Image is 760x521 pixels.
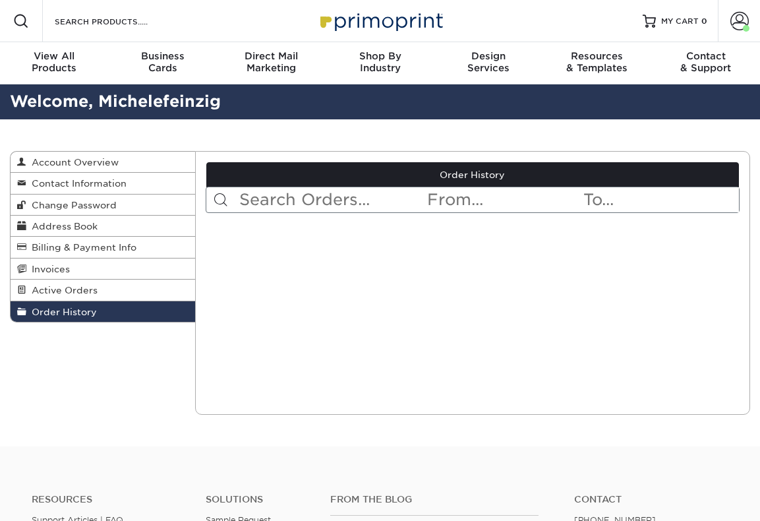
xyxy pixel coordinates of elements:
span: Active Orders [26,285,98,295]
span: Account Overview [26,157,119,168]
a: Billing & Payment Info [11,237,195,258]
a: Direct MailMarketing [217,42,326,84]
a: Shop ByIndustry [326,42,434,84]
h4: From the Blog [330,494,539,505]
div: & Templates [543,50,652,74]
input: SEARCH PRODUCTS..... [53,13,182,29]
a: BusinessCards [109,42,218,84]
a: Contact Information [11,173,195,194]
span: Resources [543,50,652,62]
span: Order History [26,307,97,317]
a: Account Overview [11,152,195,173]
a: Order History [11,301,195,322]
input: From... [426,187,583,212]
span: Business [109,50,218,62]
div: & Support [651,50,760,74]
a: Order History [206,162,739,187]
a: Resources& Templates [543,42,652,84]
a: Active Orders [11,280,195,301]
h4: Solutions [206,494,310,505]
a: Contact [574,494,728,505]
span: Contact [651,50,760,62]
span: Address Book [26,221,98,231]
a: Invoices [11,259,195,280]
img: Primoprint [314,7,446,35]
span: Direct Mail [217,50,326,62]
input: Search Orders... [238,187,426,212]
a: Contact& Support [651,42,760,84]
span: Billing & Payment Info [26,242,136,253]
span: Change Password [26,200,117,210]
div: Services [434,50,543,74]
span: Contact Information [26,178,127,189]
span: Shop By [326,50,434,62]
div: Cards [109,50,218,74]
div: Marketing [217,50,326,74]
span: Design [434,50,543,62]
a: DesignServices [434,42,543,84]
a: Address Book [11,216,195,237]
div: Industry [326,50,434,74]
span: Invoices [26,264,70,274]
input: To... [582,187,739,212]
span: MY CART [661,16,699,27]
a: Change Password [11,195,195,216]
h4: Resources [32,494,186,505]
span: 0 [701,16,707,26]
